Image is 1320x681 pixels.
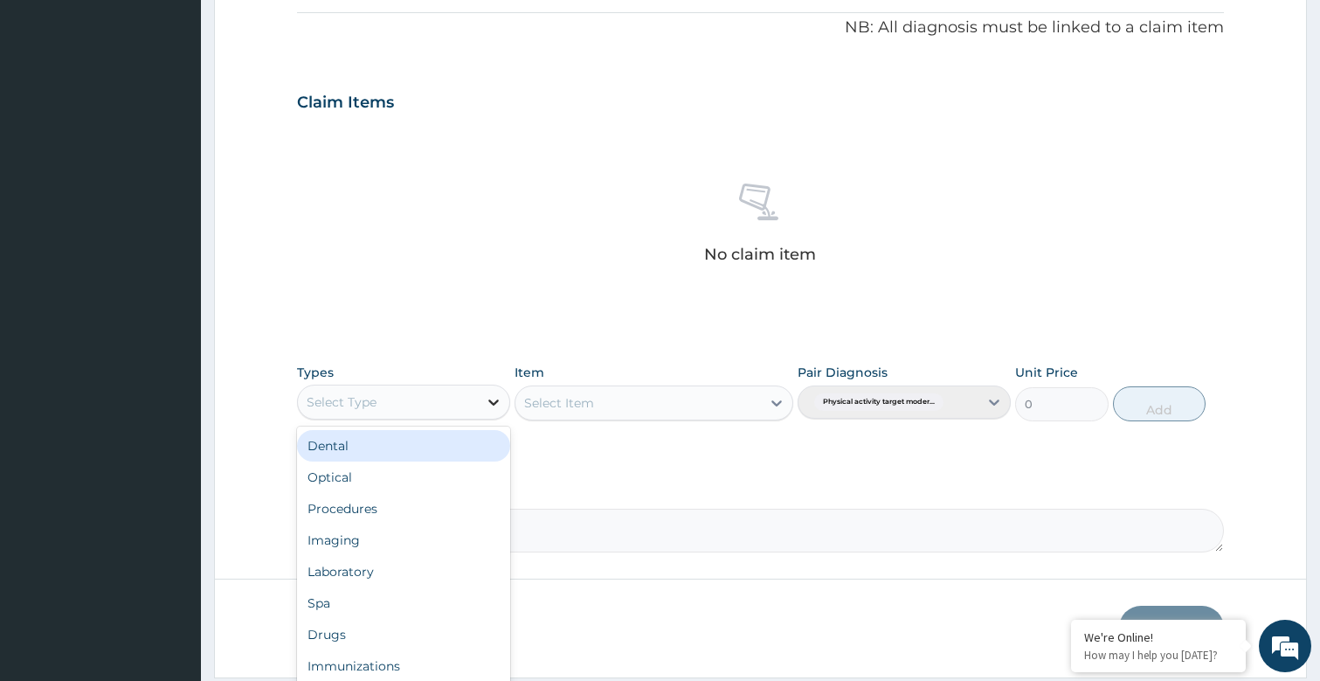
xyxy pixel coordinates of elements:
[1119,606,1224,651] button: Submit
[101,220,241,397] span: We're online!
[1084,629,1233,645] div: We're Online!
[297,365,334,380] label: Types
[287,9,328,51] div: Minimize live chat window
[297,17,1225,39] p: NB: All diagnosis must be linked to a claim item
[297,493,510,525] div: Procedures
[297,619,510,650] div: Drugs
[297,587,510,619] div: Spa
[297,484,1225,499] label: Comment
[798,364,888,381] label: Pair Diagnosis
[1113,386,1206,421] button: Add
[307,393,377,411] div: Select Type
[297,556,510,587] div: Laboratory
[297,462,510,493] div: Optical
[515,364,544,381] label: Item
[91,98,294,121] div: Chat with us now
[297,94,394,113] h3: Claim Items
[32,87,71,131] img: d_794563401_company_1708531726252_794563401
[9,477,333,539] textarea: Type your message and hit 'Enter'
[704,246,816,263] p: No claim item
[297,525,510,556] div: Imaging
[1015,364,1078,381] label: Unit Price
[297,430,510,462] div: Dental
[1084,648,1233,663] p: How may I help you today?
